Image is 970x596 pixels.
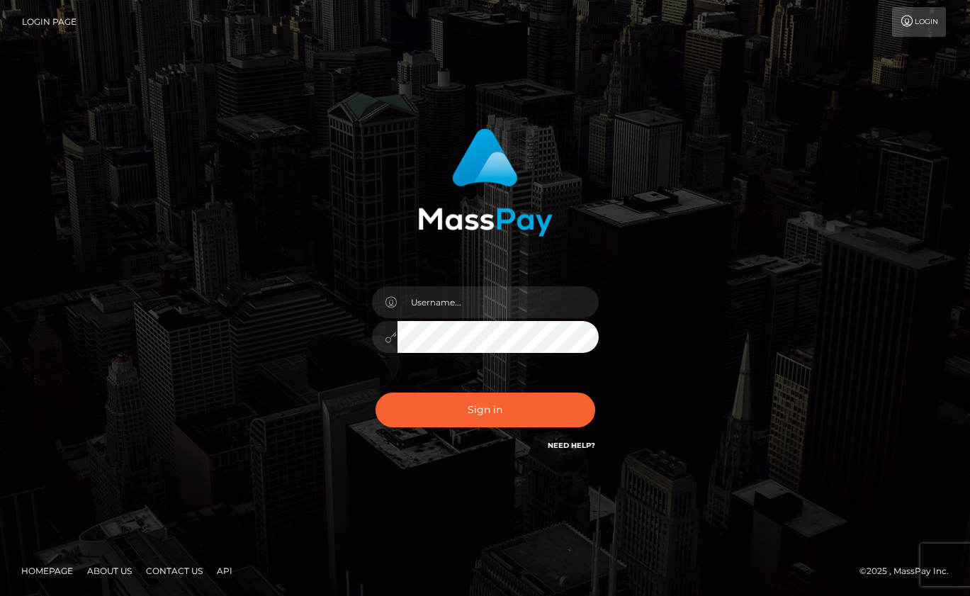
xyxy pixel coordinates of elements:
[892,7,946,37] a: Login
[16,560,79,582] a: Homepage
[859,563,959,579] div: © 2025 , MassPay Inc.
[376,393,595,427] button: Sign in
[22,7,77,37] a: Login Page
[140,560,208,582] a: Contact Us
[548,441,595,450] a: Need Help?
[397,286,599,318] input: Username...
[418,128,553,237] img: MassPay Login
[211,560,238,582] a: API
[81,560,137,582] a: About Us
